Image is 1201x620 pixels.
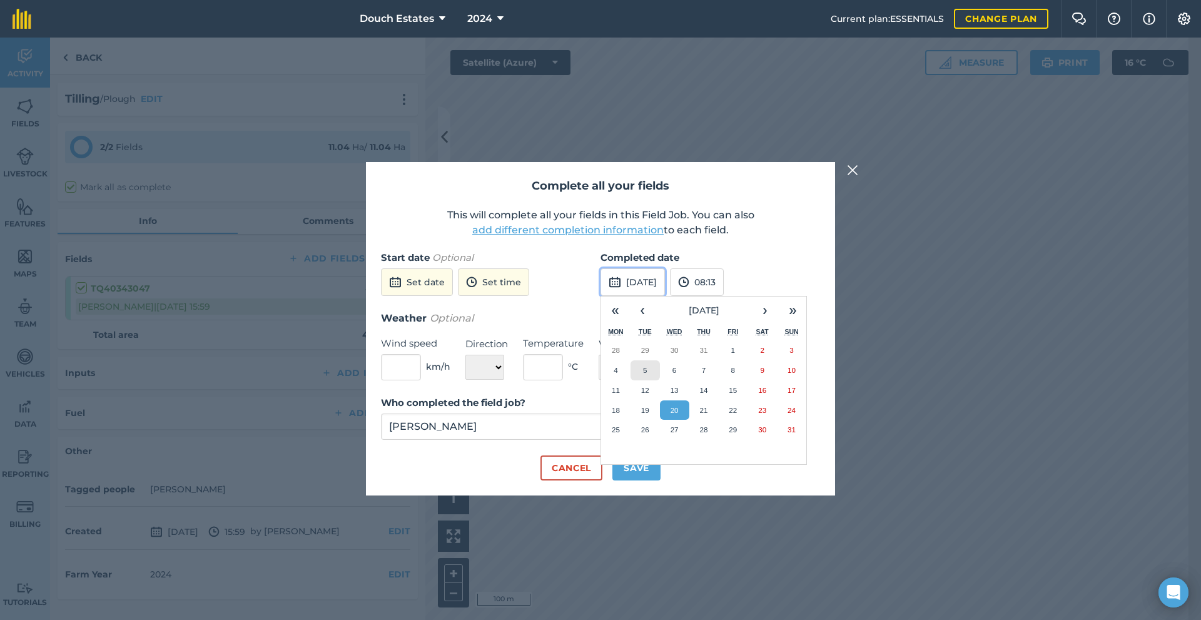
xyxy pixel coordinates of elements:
[718,420,747,440] button: 29 August 2025
[523,336,584,351] label: Temperature
[641,386,649,394] abbr: 12 August 2025
[747,340,777,360] button: 2 August 2025
[758,406,766,414] abbr: 23 August 2025
[784,328,798,335] abbr: Sunday
[612,455,661,480] button: Save
[656,297,751,324] button: [DATE]
[601,420,631,440] button: 25 August 2025
[671,425,679,434] abbr: 27 August 2025
[660,380,689,400] button: 13 August 2025
[788,425,796,434] abbr: 31 August 2025
[631,400,660,420] button: 19 August 2025
[660,360,689,380] button: 6 August 2025
[612,386,620,394] abbr: 11 August 2025
[779,297,806,324] button: »
[641,406,649,414] abbr: 19 August 2025
[600,252,679,263] strong: Completed date
[660,400,689,420] button: 20 August 2025
[432,252,474,263] em: Optional
[381,397,525,409] strong: Who completed the field job?
[641,425,649,434] abbr: 26 August 2025
[614,366,617,374] abbr: 4 August 2025
[601,297,629,324] button: «
[612,346,620,354] abbr: 28 July 2025
[672,366,676,374] abbr: 6 August 2025
[612,406,620,414] abbr: 18 August 2025
[697,328,711,335] abbr: Thursday
[689,420,719,440] button: 28 August 2025
[639,328,652,335] abbr: Tuesday
[629,297,656,324] button: ‹
[760,366,764,374] abbr: 9 August 2025
[599,337,661,352] label: Weather
[689,380,719,400] button: 14 August 2025
[631,380,660,400] button: 12 August 2025
[381,310,820,327] h3: Weather
[641,346,649,354] abbr: 29 July 2025
[381,336,450,351] label: Wind speed
[788,386,796,394] abbr: 17 August 2025
[601,400,631,420] button: 18 August 2025
[718,400,747,420] button: 22 August 2025
[671,386,679,394] abbr: 13 August 2025
[788,366,796,374] abbr: 10 August 2025
[747,380,777,400] button: 16 August 2025
[671,406,679,414] abbr: 20 August 2025
[466,275,477,290] img: svg+xml;base64,PD94bWwgdmVyc2lvbj0iMS4wIiBlbmNvZGluZz0idXRmLTgiPz4KPCEtLSBHZW5lcmF0b3I6IEFkb2JlIE...
[847,163,858,178] img: svg+xml;base64,PHN2ZyB4bWxucz0iaHR0cDovL3d3dy53My5vcmcvMjAwMC9zdmciIHdpZHRoPSIyMiIgaGVpZ2h0PSIzMC...
[678,275,689,290] img: svg+xml;base64,PD94bWwgdmVyc2lvbj0iMS4wIiBlbmNvZGluZz0idXRmLTgiPz4KPCEtLSBHZW5lcmF0b3I6IEFkb2JlIE...
[702,366,706,374] abbr: 7 August 2025
[13,9,31,29] img: fieldmargin Logo
[601,360,631,380] button: 4 August 2025
[568,360,578,374] span: ° C
[760,346,764,354] abbr: 2 August 2025
[729,425,737,434] abbr: 29 August 2025
[472,223,664,238] button: add different completion information
[600,268,665,296] button: [DATE]
[747,400,777,420] button: 23 August 2025
[1158,577,1188,607] div: Open Intercom Messenger
[756,328,769,335] abbr: Saturday
[430,312,474,324] em: Optional
[751,297,779,324] button: ›
[699,425,707,434] abbr: 28 August 2025
[777,420,806,440] button: 31 August 2025
[699,346,707,354] abbr: 31 July 2025
[729,406,737,414] abbr: 22 August 2025
[381,177,820,195] h2: Complete all your fields
[612,425,620,434] abbr: 25 August 2025
[660,420,689,440] button: 27 August 2025
[731,346,735,354] abbr: 1 August 2025
[718,340,747,360] button: 1 August 2025
[747,360,777,380] button: 9 August 2025
[381,252,430,263] strong: Start date
[777,360,806,380] button: 10 August 2025
[731,366,735,374] abbr: 8 August 2025
[689,340,719,360] button: 31 July 2025
[643,366,647,374] abbr: 5 August 2025
[777,340,806,360] button: 3 August 2025
[689,400,719,420] button: 21 August 2025
[777,400,806,420] button: 24 August 2025
[631,420,660,440] button: 26 August 2025
[540,455,602,480] button: Cancel
[467,11,492,26] span: 2024
[671,346,679,354] abbr: 30 July 2025
[831,12,944,26] span: Current plan : ESSENTIALS
[718,380,747,400] button: 15 August 2025
[729,386,737,394] abbr: 15 August 2025
[789,346,793,354] abbr: 3 August 2025
[426,360,450,374] span: km/h
[727,328,738,335] abbr: Friday
[758,425,766,434] abbr: 30 August 2025
[1072,13,1087,25] img: Two speech bubbles overlapping with the left bubble in the forefront
[1107,13,1122,25] img: A question mark icon
[381,208,820,238] p: This will complete all your fields in this Field Job. You can also to each field.
[689,305,719,316] span: [DATE]
[1143,11,1155,26] img: svg+xml;base64,PHN2ZyB4bWxucz0iaHR0cDovL3d3dy53My5vcmcvMjAwMC9zdmciIHdpZHRoPSIxNyIgaGVpZ2h0PSIxNy...
[788,406,796,414] abbr: 24 August 2025
[608,328,624,335] abbr: Monday
[609,275,621,290] img: svg+xml;base64,PD94bWwgdmVyc2lvbj0iMS4wIiBlbmNvZGluZz0idXRmLTgiPz4KPCEtLSBHZW5lcmF0b3I6IEFkb2JlIE...
[699,386,707,394] abbr: 14 August 2025
[777,380,806,400] button: 17 August 2025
